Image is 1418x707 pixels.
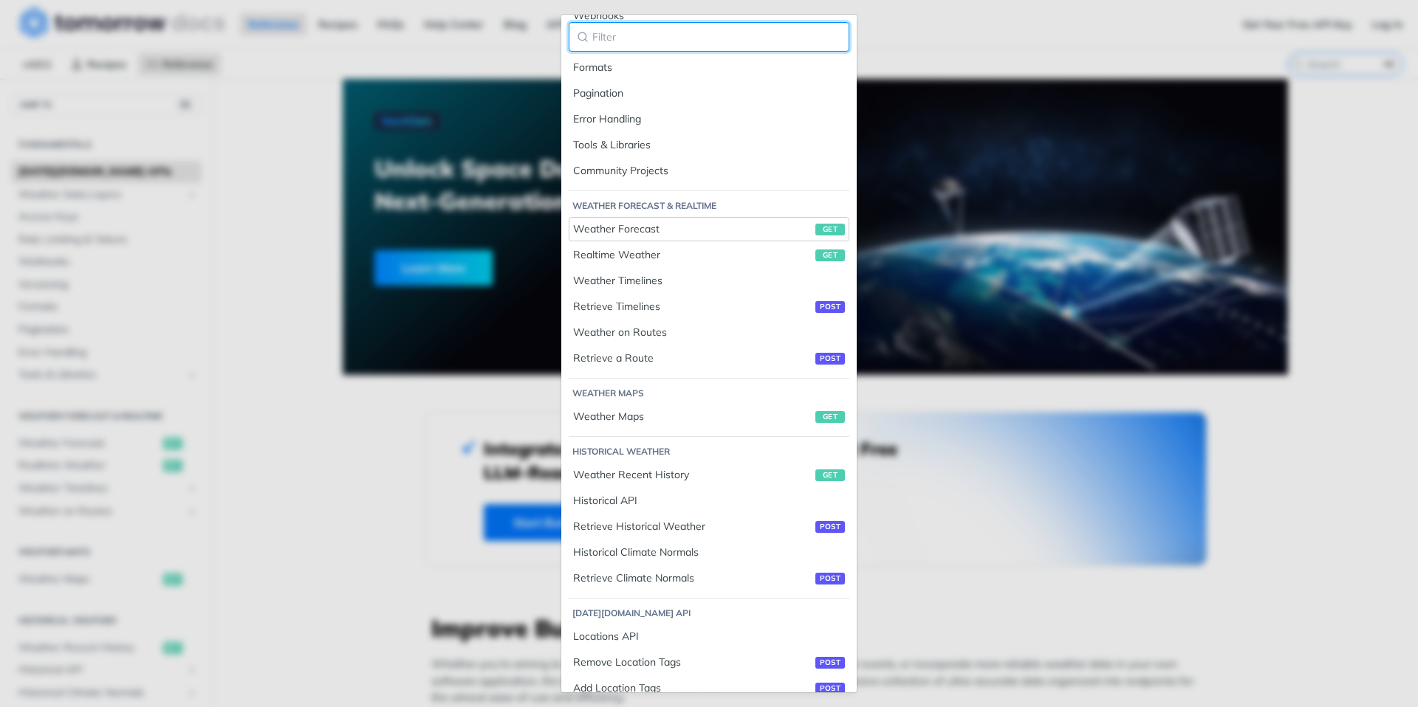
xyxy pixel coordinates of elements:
div: Error Handling [573,111,845,127]
div: Weather Forecast [573,221,845,237]
span: post [815,683,845,694]
a: Add Location Tagspost [569,676,849,700]
a: Weather Forecastget [569,217,849,241]
a: Retrieve a Routepost [569,346,849,370]
div: Weather Maps [573,409,845,424]
div: Realtime Weather [573,247,845,263]
a: Weather Recent Historyget [569,463,849,487]
a: Weather on Routes [569,320,849,345]
div: Weather on Routes [573,325,845,340]
li: Historical Weather [572,444,849,459]
a: Webhooks [569,4,849,28]
div: Pagination [573,86,845,101]
div: Locations API [573,629,845,644]
div: Weather Recent History [573,467,845,483]
div: Retrieve a Route [573,351,845,366]
div: Retrieve Climate Normals [573,570,845,586]
div: Weather Timelines [573,273,845,289]
div: Historical API [573,493,845,508]
div: Formats [573,60,845,75]
div: Tools & Libraries [573,137,845,153]
input: Filter [569,22,849,52]
a: Tools & Libraries [569,133,849,157]
a: Locations API [569,624,849,649]
div: Retrieve Historical Weather [573,519,845,534]
a: Community Projects [569,159,849,183]
a: Weather Mapsget [569,404,849,429]
span: post [815,573,845,584]
span: post [815,657,845,669]
a: Pagination [569,81,849,106]
span: get [815,224,845,235]
a: Retrieve Timelinespost [569,294,849,319]
a: Historical Climate Normals [569,540,849,565]
div: Webhooks [573,8,845,24]
a: Realtime Weatherget [569,243,849,267]
div: Retrieve Timelines [573,299,845,314]
div: Add Location Tags [573,680,845,696]
div: Remove Location Tags [573,655,845,670]
a: Error Handling [569,107,849,131]
span: post [815,521,845,533]
span: get [815,249,845,261]
li: [DATE][DOMAIN_NAME] API [572,606,849,621]
span: post [815,353,845,365]
li: Weather Forecast & realtime [572,199,849,213]
span: get [815,411,845,423]
a: Weather Timelines [569,269,849,293]
a: Retrieve Historical Weatherpost [569,514,849,539]
a: Historical API [569,489,849,513]
span: get [815,469,845,481]
li: Weather Maps [572,386,849,401]
div: Community Projects [573,163,845,179]
a: Remove Location Tagspost [569,650,849,675]
div: Historical Climate Normals [573,545,845,560]
a: Retrieve Climate Normalspost [569,566,849,590]
a: Formats [569,55,849,80]
span: post [815,301,845,313]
